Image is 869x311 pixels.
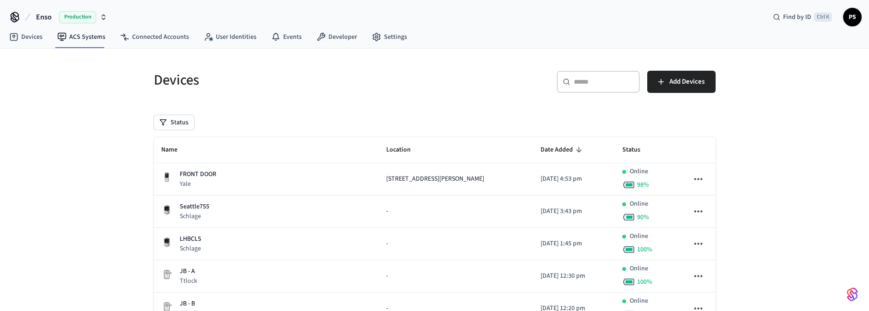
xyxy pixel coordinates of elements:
span: 98 % [637,180,649,189]
span: Add Devices [669,76,705,88]
span: Name [161,143,189,157]
img: SeamLogoGradient.69752ec5.svg [847,287,858,302]
a: ACS Systems [50,29,113,45]
span: 100 % [637,245,652,254]
div: Find by IDCtrl K [766,9,839,25]
a: Settings [365,29,414,45]
p: FRONT DOOR [180,170,216,179]
span: 100 % [637,277,652,287]
a: Connected Accounts [113,29,196,45]
a: Developer [309,29,365,45]
p: Online [630,296,648,306]
button: Status [154,115,194,130]
p: JB - A [180,267,197,276]
p: Ttlock [180,276,197,286]
span: Status [622,143,652,157]
p: LHBCLS [180,234,201,244]
p: Seattle755 [180,202,209,212]
p: [DATE] 1:45 pm [541,239,608,249]
span: Location [386,143,423,157]
img: Schlage Sense Smart Deadbolt with Camelot Trim, Front [161,237,172,248]
img: Placeholder Lock Image [161,269,172,280]
a: Devices [2,29,50,45]
p: Online [630,232,648,241]
p: JB - B [180,299,197,309]
a: Events [264,29,309,45]
p: Schlage [180,244,201,253]
span: - [386,207,388,216]
img: Yale Assure Touchscreen Wifi Smart Lock, Satin Nickel, Front [161,172,172,183]
span: Find by ID [783,12,811,22]
p: [DATE] 4:53 pm [541,174,608,184]
span: 90 % [637,213,649,222]
p: Online [630,199,648,209]
button: Add Devices [647,71,716,93]
p: Online [630,264,648,274]
span: - [386,271,388,281]
span: [STREET_ADDRESS][PERSON_NAME] [386,174,484,184]
a: User Identities [196,29,264,45]
span: PS [844,9,861,25]
span: Ctrl K [814,12,832,22]
p: Online [630,167,648,177]
h5: Devices [154,71,429,90]
button: PS [843,8,862,26]
p: Schlage [180,212,209,221]
span: Enso [36,12,52,23]
span: Production [59,11,96,23]
img: Schlage Sense Smart Deadbolt with Camelot Trim, Front [161,204,172,215]
p: [DATE] 12:30 pm [541,271,608,281]
span: Date Added [541,143,585,157]
p: [DATE] 3:43 pm [541,207,608,216]
span: - [386,239,388,249]
p: Yale [180,179,216,189]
